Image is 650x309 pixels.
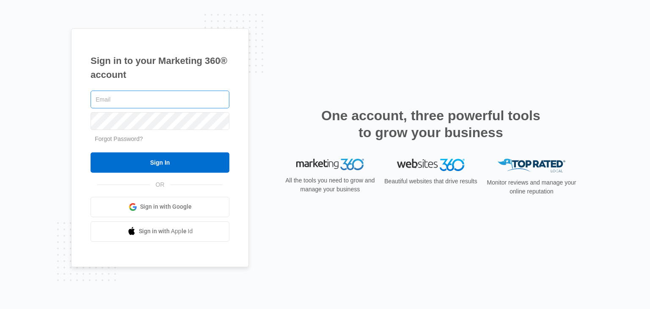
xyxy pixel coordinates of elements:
[383,177,478,186] p: Beautiful websites that drive results
[140,202,192,211] span: Sign in with Google
[95,135,143,142] a: Forgot Password?
[296,159,364,171] img: Marketing 360
[139,227,193,236] span: Sign in with Apple Id
[150,180,171,189] span: OR
[283,176,377,194] p: All the tools you need to grow and manage your business
[91,91,229,108] input: Email
[91,152,229,173] input: Sign In
[91,54,229,82] h1: Sign in to your Marketing 360® account
[397,159,465,171] img: Websites 360
[498,159,565,173] img: Top Rated Local
[91,221,229,242] a: Sign in with Apple Id
[484,178,579,196] p: Monitor reviews and manage your online reputation
[319,107,543,141] h2: One account, three powerful tools to grow your business
[91,197,229,217] a: Sign in with Google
